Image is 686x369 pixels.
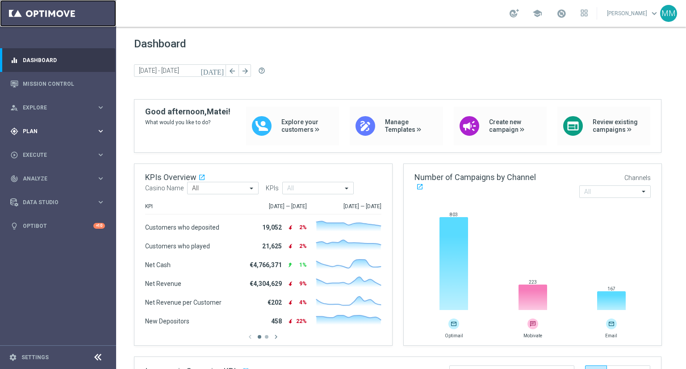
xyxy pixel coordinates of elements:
button: gps_fixed Plan keyboard_arrow_right [10,128,105,135]
span: Explore [23,105,96,110]
div: Mission Control [10,72,105,96]
i: track_changes [10,175,18,183]
span: Data Studio [23,200,96,205]
button: person_search Explore keyboard_arrow_right [10,104,105,111]
span: school [532,8,542,18]
div: Explore [10,104,96,112]
span: Execute [23,152,96,158]
div: Dashboard [10,48,105,72]
button: Data Studio keyboard_arrow_right [10,199,105,206]
div: Data Studio [10,198,96,206]
a: Settings [21,355,49,360]
a: Mission Control [23,72,105,96]
button: track_changes Analyze keyboard_arrow_right [10,175,105,182]
i: settings [9,353,17,361]
i: gps_fixed [10,127,18,135]
a: [PERSON_NAME]keyboard_arrow_down [606,7,660,20]
span: Plan [23,129,96,134]
i: keyboard_arrow_right [96,103,105,112]
button: Mission Control [10,80,105,88]
i: keyboard_arrow_right [96,198,105,206]
button: lightbulb Optibot +10 [10,222,105,230]
div: +10 [93,223,105,229]
i: keyboard_arrow_right [96,151,105,159]
div: Optibot [10,214,105,238]
i: keyboard_arrow_right [96,174,105,183]
i: play_circle_outline [10,151,18,159]
div: MM [660,5,677,22]
button: equalizer Dashboard [10,57,105,64]
div: Plan [10,127,96,135]
i: lightbulb [10,222,18,230]
span: Analyze [23,176,96,181]
a: Dashboard [23,48,105,72]
a: Optibot [23,214,93,238]
button: play_circle_outline Execute keyboard_arrow_right [10,151,105,159]
i: equalizer [10,56,18,64]
div: Execute [10,151,96,159]
i: keyboard_arrow_right [96,127,105,135]
i: person_search [10,104,18,112]
div: Analyze [10,175,96,183]
span: keyboard_arrow_down [649,8,659,18]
